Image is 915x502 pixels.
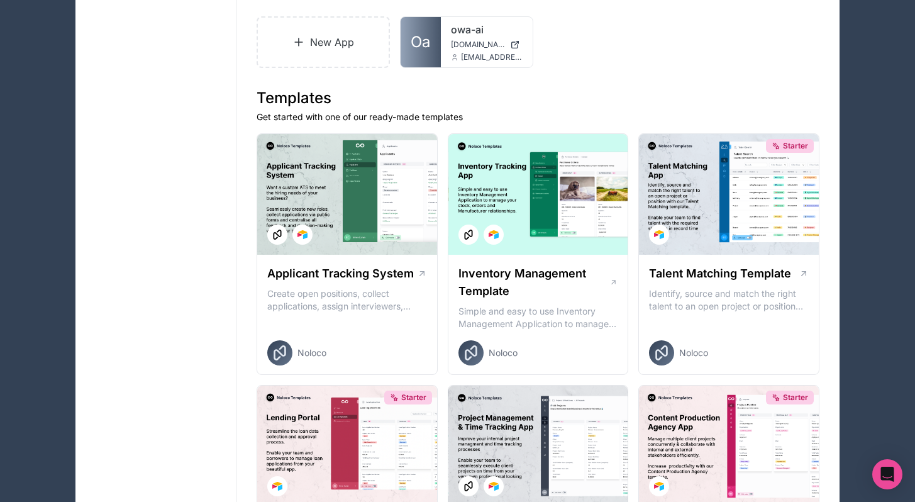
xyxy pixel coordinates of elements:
[451,22,523,37] a: owa-ai
[257,111,819,123] p: Get started with one of our ready-made templates
[654,230,664,240] img: Airtable Logo
[257,16,390,68] a: New App
[297,347,326,359] span: Noloco
[654,481,664,491] img: Airtable Logo
[411,32,430,52] span: Oa
[783,141,808,151] span: Starter
[458,305,618,330] p: Simple and easy to use Inventory Management Application to manage your stock, orders and Manufact...
[489,481,499,491] img: Airtable Logo
[401,17,441,67] a: Oa
[872,459,902,489] div: Open Intercom Messenger
[461,52,523,62] span: [EMAIL_ADDRESS][DOMAIN_NAME]
[401,393,426,403] span: Starter
[458,265,609,300] h1: Inventory Management Template
[267,287,427,313] p: Create open positions, collect applications, assign interviewers, centralise candidate feedback a...
[783,393,808,403] span: Starter
[257,88,819,108] h1: Templates
[489,347,518,359] span: Noloco
[451,40,523,50] a: [DOMAIN_NAME]
[451,40,505,50] span: [DOMAIN_NAME]
[297,230,308,240] img: Airtable Logo
[272,481,282,491] img: Airtable Logo
[267,265,414,282] h1: Applicant Tracking System
[489,230,499,240] img: Airtable Logo
[649,265,791,282] h1: Talent Matching Template
[649,287,809,313] p: Identify, source and match the right talent to an open project or position with our Talent Matchi...
[679,347,708,359] span: Noloco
